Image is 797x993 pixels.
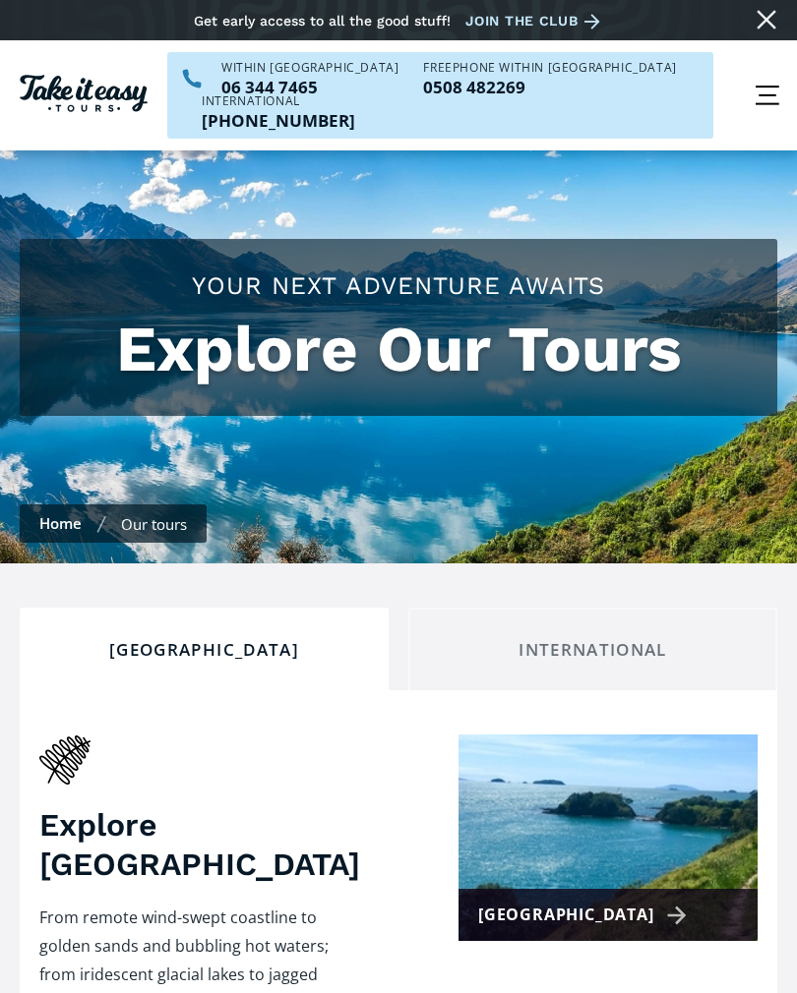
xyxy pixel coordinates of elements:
[423,62,676,74] div: Freephone WITHIN [GEOGRAPHIC_DATA]
[423,79,676,95] p: 0508 482269
[194,13,451,29] div: Get early access to all the good stuff!
[202,95,355,107] div: International
[221,79,398,95] p: 06 344 7465
[20,504,207,543] nav: breadcrumbs
[39,313,758,386] h1: Explore Our Tours
[39,513,82,533] a: Home
[478,901,694,929] div: [GEOGRAPHIC_DATA]
[221,62,398,74] div: WITHIN [GEOGRAPHIC_DATA]
[459,734,758,941] a: [GEOGRAPHIC_DATA]
[20,75,148,112] img: Take it easy Tours logo
[423,79,676,95] a: Call us freephone within NZ on 0508482269
[738,66,797,125] div: menu
[39,805,360,884] h3: Explore [GEOGRAPHIC_DATA]
[121,514,187,534] div: Our tours
[36,639,372,661] div: [GEOGRAPHIC_DATA]
[202,112,355,129] a: Call us outside of NZ on +6463447465
[202,112,355,129] p: [PHONE_NUMBER]
[20,70,148,122] a: Homepage
[751,4,782,35] a: Close message
[39,268,758,303] h2: Your Next Adventure Awaits
[221,79,398,95] a: Call us within NZ on 063447465
[465,9,607,33] a: Join the club
[425,639,761,661] div: International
